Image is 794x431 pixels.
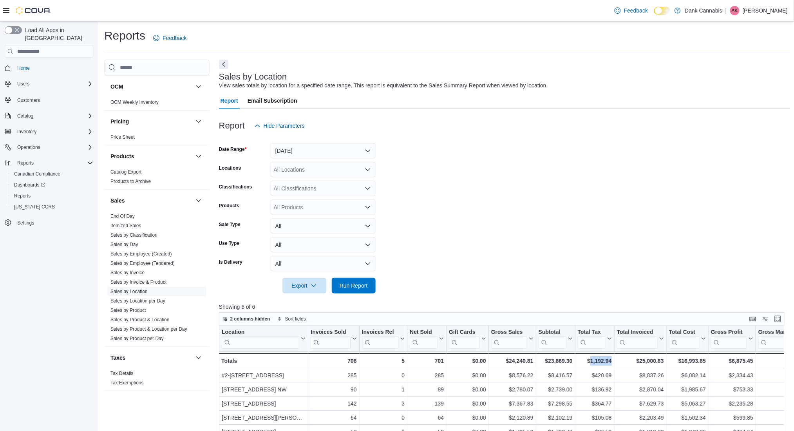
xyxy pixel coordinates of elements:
[110,214,135,219] a: End Of Day
[14,111,93,121] span: Catalog
[219,303,790,311] p: Showing 6 of 6
[22,26,93,42] span: Load All Apps in [GEOGRAPHIC_DATA]
[110,152,134,160] h3: Products
[219,314,273,324] button: 2 columns hidden
[11,169,93,179] span: Canadian Compliance
[110,99,159,105] span: OCM Weekly Inventory
[219,221,241,228] label: Sale Type
[8,201,96,212] button: [US_STATE] CCRS
[110,83,123,91] h3: OCM
[110,289,148,294] a: Sales by Location
[14,111,36,121] button: Catalog
[104,98,210,110] div: OCM
[282,278,326,293] button: Export
[362,329,404,349] button: Invoices Ref
[410,329,444,349] button: Net Sold
[110,179,151,184] a: Products to Archive
[11,180,49,190] a: Dashboards
[5,59,93,249] nav: Complex example
[104,167,210,189] div: Products
[110,118,192,125] button: Pricing
[711,413,753,422] div: $599.85
[449,329,480,349] div: Gift Card Sales
[362,399,404,408] div: 3
[725,6,727,15] p: |
[11,202,58,212] a: [US_STATE] CCRS
[491,413,534,422] div: $2,120.89
[14,218,37,228] a: Settings
[11,202,93,212] span: Washington CCRS
[11,169,63,179] a: Canadian Compliance
[491,371,534,380] div: $8,576.22
[110,232,157,238] a: Sales by Classification
[743,6,788,15] p: [PERSON_NAME]
[219,203,239,209] label: Products
[14,182,45,188] span: Dashboards
[110,169,141,175] span: Catalog Export
[2,78,96,89] button: Users
[538,371,572,380] div: $8,416.57
[110,260,175,266] span: Sales by Employee (Tendered)
[311,329,356,349] button: Invoices Sold
[110,317,170,323] span: Sales by Product & Location
[617,399,664,408] div: $7,629.73
[362,356,404,366] div: 5
[230,316,270,322] span: 2 columns hidden
[222,413,306,422] div: [STREET_ADDRESS][PERSON_NAME]
[222,329,299,349] div: Location
[538,329,566,336] div: Subtotal
[285,316,306,322] span: Sort fields
[110,279,166,285] a: Sales by Invoice & Product
[14,63,33,73] a: Home
[538,329,566,349] div: Subtotal
[110,326,187,332] span: Sales by Product & Location per Day
[410,329,438,336] div: Net Sold
[311,371,356,380] div: 285
[14,204,55,210] span: [US_STATE] CCRS
[222,399,306,408] div: [STREET_ADDRESS]
[538,413,572,422] div: $2,102.19
[110,317,170,322] a: Sales by Product & Location
[14,218,93,228] span: Settings
[194,152,203,161] button: Products
[577,385,611,394] div: $136.92
[362,329,398,349] div: Invoices Ref
[219,184,252,190] label: Classifications
[14,127,40,136] button: Inventory
[194,353,203,362] button: Taxes
[110,298,165,304] a: Sales by Location per Day
[732,6,738,15] span: AK
[410,399,444,408] div: 139
[711,385,753,394] div: $753.33
[274,314,309,324] button: Sort fields
[219,165,241,171] label: Locations
[617,329,664,349] button: Total Invoiced
[449,385,486,394] div: $0.00
[110,288,148,295] span: Sales by Location
[449,371,486,380] div: $0.00
[251,118,308,134] button: Hide Parameters
[365,204,371,210] button: Open list of options
[110,270,145,275] a: Sales by Invoice
[110,370,134,377] span: Tax Details
[287,278,322,293] span: Export
[577,371,611,380] div: $420.69
[194,82,203,91] button: OCM
[8,168,96,179] button: Canadian Compliance
[110,134,135,140] span: Price Sheet
[617,413,664,422] div: $2,203.49
[110,335,164,342] span: Sales by Product per Day
[669,385,706,394] div: $1,985.67
[150,30,190,46] a: Feedback
[538,399,572,408] div: $7,298.55
[110,223,141,229] span: Itemized Sales
[669,399,706,408] div: $5,063.27
[219,81,548,90] div: View sales totals by location for a specified date range. This report is equivalent to the Sales ...
[538,356,572,366] div: $23,869.30
[110,371,134,376] a: Tax Details
[194,117,203,126] button: Pricing
[14,96,43,105] a: Customers
[110,197,125,205] h3: Sales
[449,356,486,366] div: $0.00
